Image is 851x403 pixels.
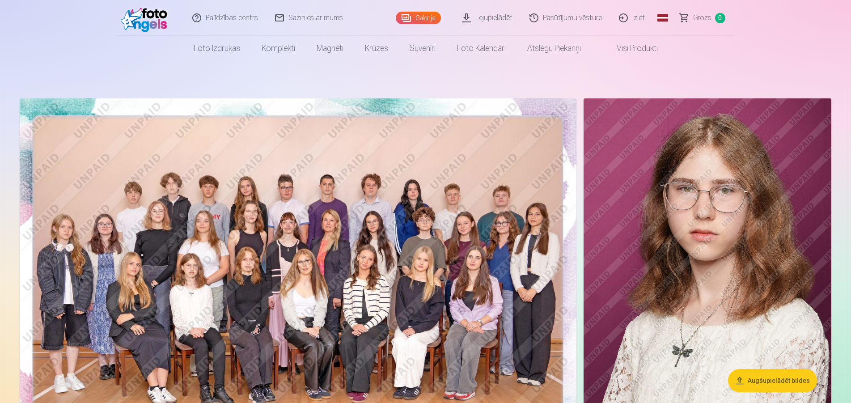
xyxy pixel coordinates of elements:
[693,13,711,23] span: Grozs
[354,36,399,61] a: Krūzes
[592,36,669,61] a: Visi produkti
[715,13,725,23] span: 0
[728,369,817,392] button: Augšupielādēt bildes
[399,36,446,61] a: Suvenīri
[396,12,441,24] a: Galerija
[121,4,172,32] img: /fa1
[517,36,592,61] a: Atslēgu piekariņi
[306,36,354,61] a: Magnēti
[251,36,306,61] a: Komplekti
[183,36,251,61] a: Foto izdrukas
[446,36,517,61] a: Foto kalendāri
